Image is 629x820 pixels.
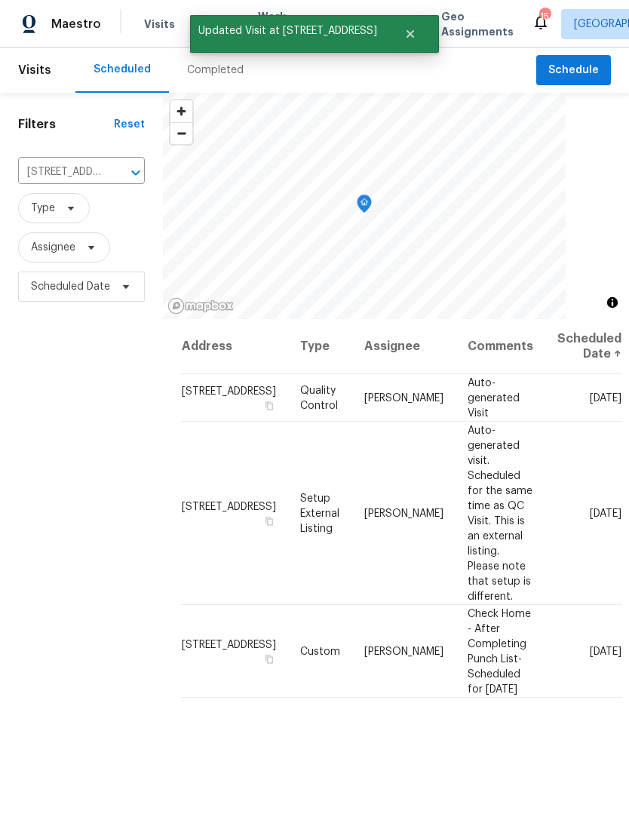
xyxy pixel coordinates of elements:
span: [DATE] [590,392,621,403]
button: Zoom in [170,100,192,122]
span: Visits [18,54,51,87]
button: Schedule [536,55,611,86]
span: Updated Visit at [STREET_ADDRESS] [190,15,385,47]
span: Schedule [548,61,599,80]
span: Toggle attribution [608,294,617,311]
span: Work Orders [258,9,296,39]
div: 15 [539,9,550,24]
span: Custom [300,646,340,656]
span: Zoom out [170,123,192,144]
span: Assignee [31,240,75,255]
span: Geo Assignments [441,9,514,39]
span: Setup External Listing [300,493,339,533]
h1: Filters [18,117,114,132]
button: Copy Address [262,514,276,527]
span: Auto-generated visit. Scheduled for the same time as QC Visit. This is an external listing. Pleas... [468,425,532,601]
span: Type [31,201,55,216]
button: Copy Address [262,652,276,665]
span: Maestro [51,17,101,32]
button: Copy Address [262,398,276,412]
div: Map marker [357,195,372,218]
th: Address [181,319,288,374]
a: Mapbox homepage [167,297,234,315]
span: [DATE] [590,646,621,656]
button: Close [385,19,435,49]
span: [DATE] [590,508,621,518]
th: Scheduled Date ↑ [545,319,622,374]
span: Scheduled Date [31,279,110,294]
div: Reset [114,117,145,132]
th: Type [288,319,352,374]
div: Completed [187,63,244,78]
button: Toggle attribution [603,293,621,312]
span: [STREET_ADDRESS] [182,501,276,511]
button: Zoom out [170,122,192,144]
canvas: Map [163,93,566,319]
span: [STREET_ADDRESS] [182,639,276,650]
span: Visits [144,17,175,32]
th: Assignee [352,319,456,374]
button: Open [125,162,146,183]
span: Quality Control [300,385,338,410]
th: Comments [456,319,545,374]
span: Check Home - After Completing Punch List- Scheduled for [DATE] [468,608,531,694]
span: [PERSON_NAME] [364,646,443,656]
input: Search for an address... [18,161,103,184]
div: Scheduled [94,62,151,77]
span: Auto-generated Visit [468,377,520,418]
span: [STREET_ADDRESS] [182,385,276,396]
span: [PERSON_NAME] [364,392,443,403]
span: [PERSON_NAME] [364,508,443,518]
